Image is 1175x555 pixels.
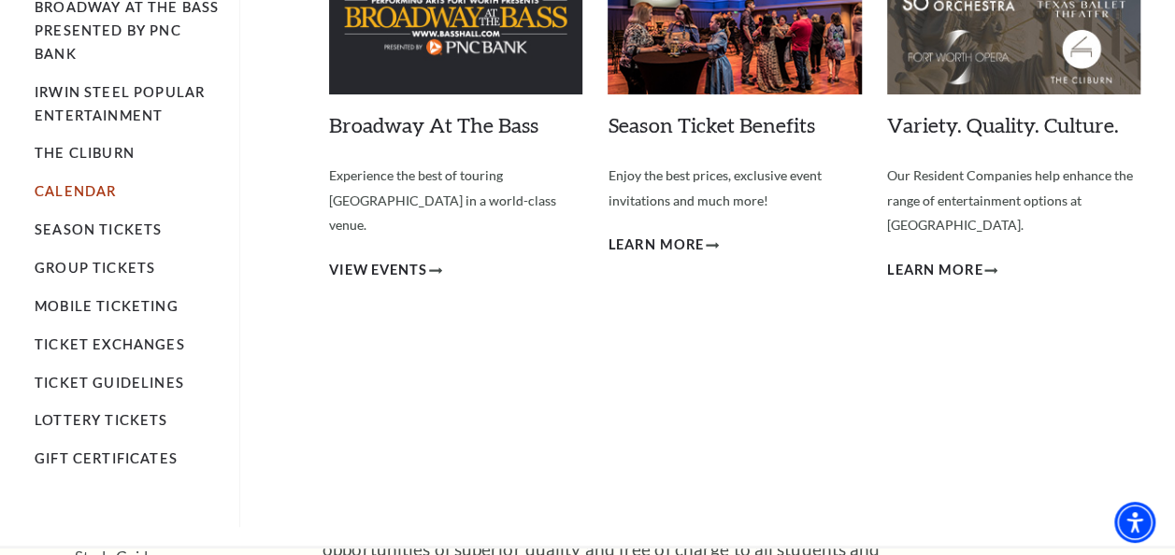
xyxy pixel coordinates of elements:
a: Group Tickets [35,260,155,276]
a: Irwin Steel Popular Entertainment [35,84,205,123]
a: Gift Certificates [35,450,178,466]
span: Learn More [887,259,983,282]
p: Experience the best of touring [GEOGRAPHIC_DATA] in a world-class venue. [329,164,582,238]
a: Ticket Exchanges [35,336,185,352]
a: View Events [329,259,442,282]
a: Season Tickets [35,221,162,237]
p: Our Resident Companies help enhance the range of entertainment options at [GEOGRAPHIC_DATA]. [887,164,1140,238]
p: Enjoy the best prices, exclusive event invitations and much more! [608,164,861,213]
a: Ticket Guidelines [35,375,184,391]
a: Season Ticket Benefits [608,112,814,137]
a: Mobile Ticketing [35,298,179,314]
a: The Cliburn [35,145,135,161]
a: Learn More Variety. Quality. Culture. [887,259,998,282]
span: Learn More [608,234,704,257]
span: View Events [329,259,427,282]
a: Learn More Season Ticket Benefits [608,234,719,257]
a: Broadway At The Bass [329,112,538,137]
a: Variety. Quality. Culture. [887,112,1119,137]
a: Calendar [35,183,116,199]
div: Accessibility Menu [1114,502,1155,543]
a: Lottery Tickets [35,412,168,428]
